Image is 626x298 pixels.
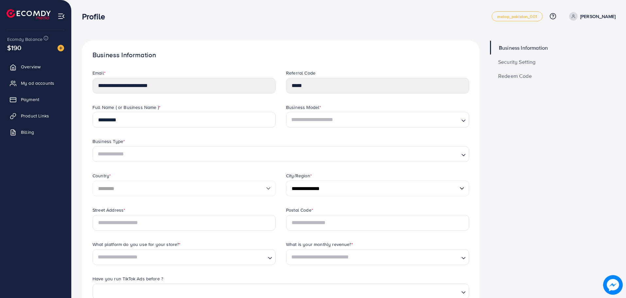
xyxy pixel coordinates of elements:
a: Billing [5,126,66,139]
span: My ad accounts [21,80,54,86]
span: Ecomdy Balance [7,36,42,43]
label: Business Type [93,138,125,145]
label: Referral Code [286,70,315,76]
input: Search for option [95,148,459,160]
label: Full Name ( or Business Name ) [93,104,161,111]
label: City/Region [286,172,312,179]
a: My ad accounts [5,77,66,90]
img: image [603,275,623,295]
span: Redeem Code [498,73,532,79]
a: metap_pakistan_001 [492,11,543,21]
div: Search for option [93,146,469,162]
span: Billing [21,129,34,135]
label: Have you run TikTok Ads before ? [93,275,163,282]
span: Overview [21,63,41,70]
input: Search for option [289,251,459,263]
a: Payment [5,93,66,106]
a: Overview [5,60,66,73]
span: $190 [7,43,22,52]
label: Postal Code [286,207,313,213]
label: What platform do you use for your store? [93,241,181,248]
a: [PERSON_NAME] [567,12,616,21]
input: Search for option [289,114,459,126]
p: [PERSON_NAME] [580,12,616,20]
a: Product Links [5,109,66,122]
span: metap_pakistan_001 [497,14,537,19]
span: Product Links [21,113,49,119]
span: Business Information [499,45,548,50]
img: menu [58,12,65,20]
img: logo [7,9,51,19]
span: Payment [21,96,39,103]
label: Street Address [93,207,125,213]
input: Search for option [95,251,265,263]
label: Email [93,70,106,76]
label: Business Model [286,104,321,111]
div: Search for option [286,249,469,265]
input: Search for option [99,285,459,297]
img: image [58,45,64,51]
div: Search for option [93,249,276,265]
h3: Profile [82,12,110,21]
label: What is your monthly revenue? [286,241,353,248]
label: Country [93,172,111,179]
span: Security Setting [498,59,536,64]
div: Search for option [286,112,469,128]
h1: Business Information [93,51,469,59]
